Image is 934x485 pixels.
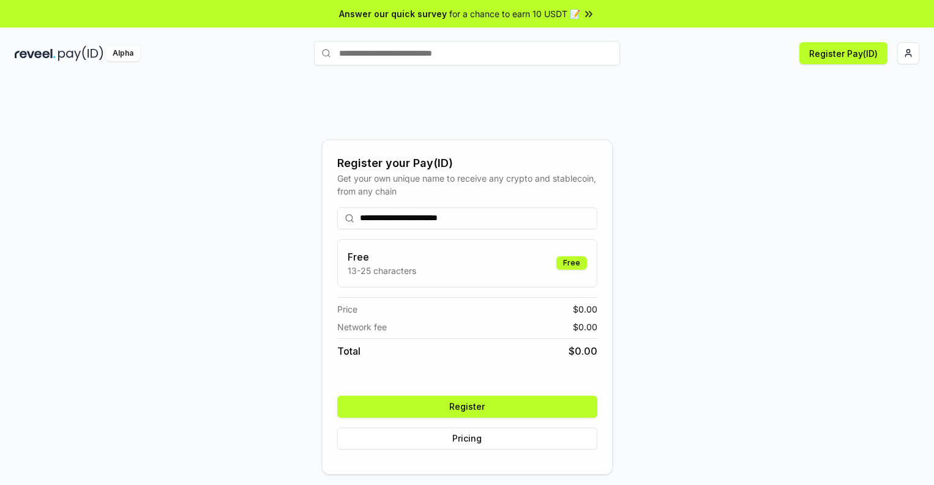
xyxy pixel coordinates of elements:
[15,46,56,61] img: reveel_dark
[106,46,140,61] div: Alpha
[799,42,887,64] button: Register Pay(ID)
[337,396,597,418] button: Register
[449,7,580,20] span: for a chance to earn 10 USDT 📝
[348,250,416,264] h3: Free
[58,46,103,61] img: pay_id
[569,344,597,358] span: $ 0.00
[348,264,416,277] p: 13-25 characters
[573,303,597,316] span: $ 0.00
[556,256,587,270] div: Free
[337,172,597,198] div: Get your own unique name to receive any crypto and stablecoin, from any chain
[337,320,387,333] span: Network fee
[339,7,447,20] span: Answer our quick survey
[573,320,597,333] span: $ 0.00
[337,155,597,172] div: Register your Pay(ID)
[337,303,357,316] span: Price
[337,344,361,358] span: Total
[337,428,597,450] button: Pricing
